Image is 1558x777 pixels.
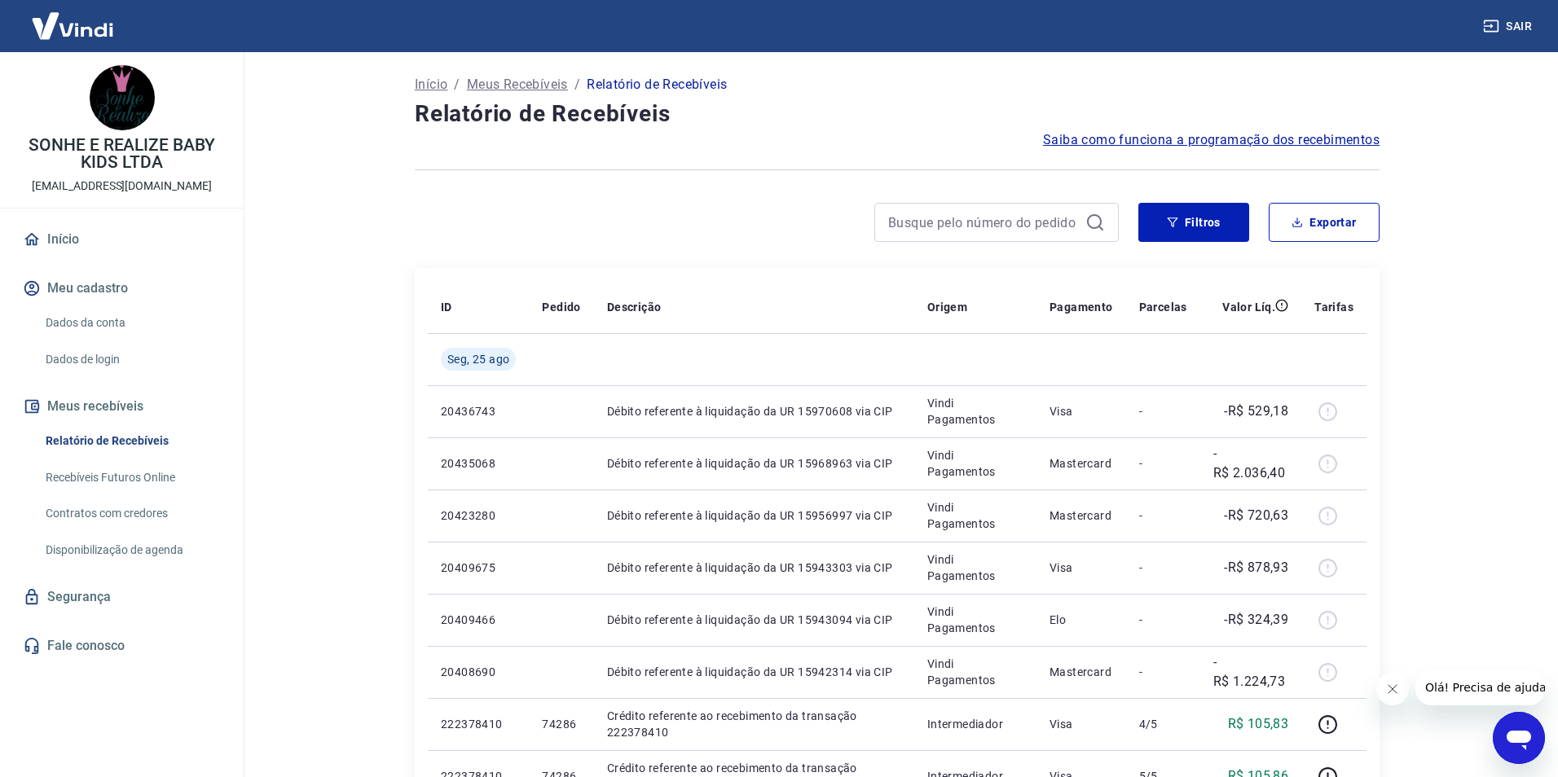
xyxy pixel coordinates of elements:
[542,299,580,315] p: Pedido
[1224,558,1288,577] p: -R$ 878,93
[441,716,516,732] p: 222378410
[1138,203,1249,242] button: Filtros
[607,708,901,740] p: Crédito referente ao recebimento da transação 222378410
[20,222,224,257] a: Início
[441,403,516,419] p: 20436743
[1224,402,1288,421] p: -R$ 529,18
[607,560,901,576] p: Débito referente à liquidação da UR 15943303 via CIP
[441,299,452,315] p: ID
[1139,507,1187,524] p: -
[39,497,224,530] a: Contratos com credores
[454,75,460,94] p: /
[574,75,580,94] p: /
[1228,714,1289,734] p: R$ 105,83
[39,461,224,494] a: Recebíveis Futuros Online
[1139,664,1187,680] p: -
[20,1,125,50] img: Vindi
[607,299,662,315] p: Descrição
[1050,560,1113,576] p: Visa
[20,270,224,306] button: Meu cadastro
[607,507,901,524] p: Débito referente à liquidação da UR 15956997 via CIP
[927,656,1023,688] p: Vindi Pagamentos
[1493,712,1545,764] iframe: Botão para abrir a janela de mensagens
[888,210,1079,235] input: Busque pelo número do pedido
[39,424,224,458] a: Relatório de Recebíveis
[20,579,224,615] a: Segurança
[39,343,224,376] a: Dados de login
[1139,455,1187,472] p: -
[1139,612,1187,628] p: -
[927,604,1023,636] p: Vindi Pagamentos
[415,75,447,94] a: Início
[927,551,1023,584] p: Vindi Pagamentos
[1050,455,1113,472] p: Mastercard
[607,455,901,472] p: Débito referente à liquidação da UR 15968963 via CIP
[1222,299,1275,315] p: Valor Líq.
[1050,612,1113,628] p: Elo
[1050,299,1113,315] p: Pagamento
[607,403,901,419] p: Débito referente à liquidação da UR 15970608 via CIP
[1043,130,1380,150] a: Saiba como funciona a programação dos recebimentos
[1269,203,1380,242] button: Exportar
[13,137,231,171] p: SONHE E REALIZE BABY KIDS LTDA
[20,628,224,664] a: Fale conosco
[1050,403,1113,419] p: Visa
[1314,299,1353,315] p: Tarifas
[607,612,901,628] p: Débito referente à liquidação da UR 15943094 via CIP
[1139,560,1187,576] p: -
[1480,11,1538,42] button: Sair
[415,98,1380,130] h4: Relatório de Recebíveis
[39,306,224,340] a: Dados da conta
[39,533,224,567] a: Disponibilização de agenda
[927,447,1023,480] p: Vindi Pagamentos
[1224,506,1288,525] p: -R$ 720,63
[927,716,1023,732] p: Intermediador
[1050,664,1113,680] p: Mastercard
[441,664,516,680] p: 20408690
[441,560,516,576] p: 20409675
[607,664,901,680] p: Débito referente à liquidação da UR 15942314 via CIP
[32,178,212,195] p: [EMAIL_ADDRESS][DOMAIN_NAME]
[542,716,580,732] p: 74286
[20,388,224,424] button: Meus recebíveis
[1050,716,1113,732] p: Visa
[1415,669,1545,705] iframe: Mensagem da empresa
[467,75,568,94] a: Meus Recebíveis
[1139,403,1187,419] p: -
[1376,673,1409,705] iframe: Fechar mensagem
[1139,716,1187,732] p: 4/5
[441,507,516,524] p: 20423280
[1213,652,1288,691] p: -R$ 1.224,73
[927,299,967,315] p: Origem
[1224,610,1288,630] p: -R$ 324,39
[441,455,516,472] p: 20435068
[1213,444,1288,483] p: -R$ 2.036,40
[447,351,509,367] span: Seg, 25 ago
[927,499,1023,532] p: Vindi Pagamentos
[10,11,137,24] span: Olá! Precisa de ajuda?
[927,395,1023,428] p: Vindi Pagamentos
[587,75,727,94] p: Relatório de Recebíveis
[1139,299,1187,315] p: Parcelas
[441,612,516,628] p: 20409466
[90,65,155,130] img: c896f09e-a77c-40a8-a112-6bfa95b070fa.jpeg
[1050,507,1113,524] p: Mastercard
